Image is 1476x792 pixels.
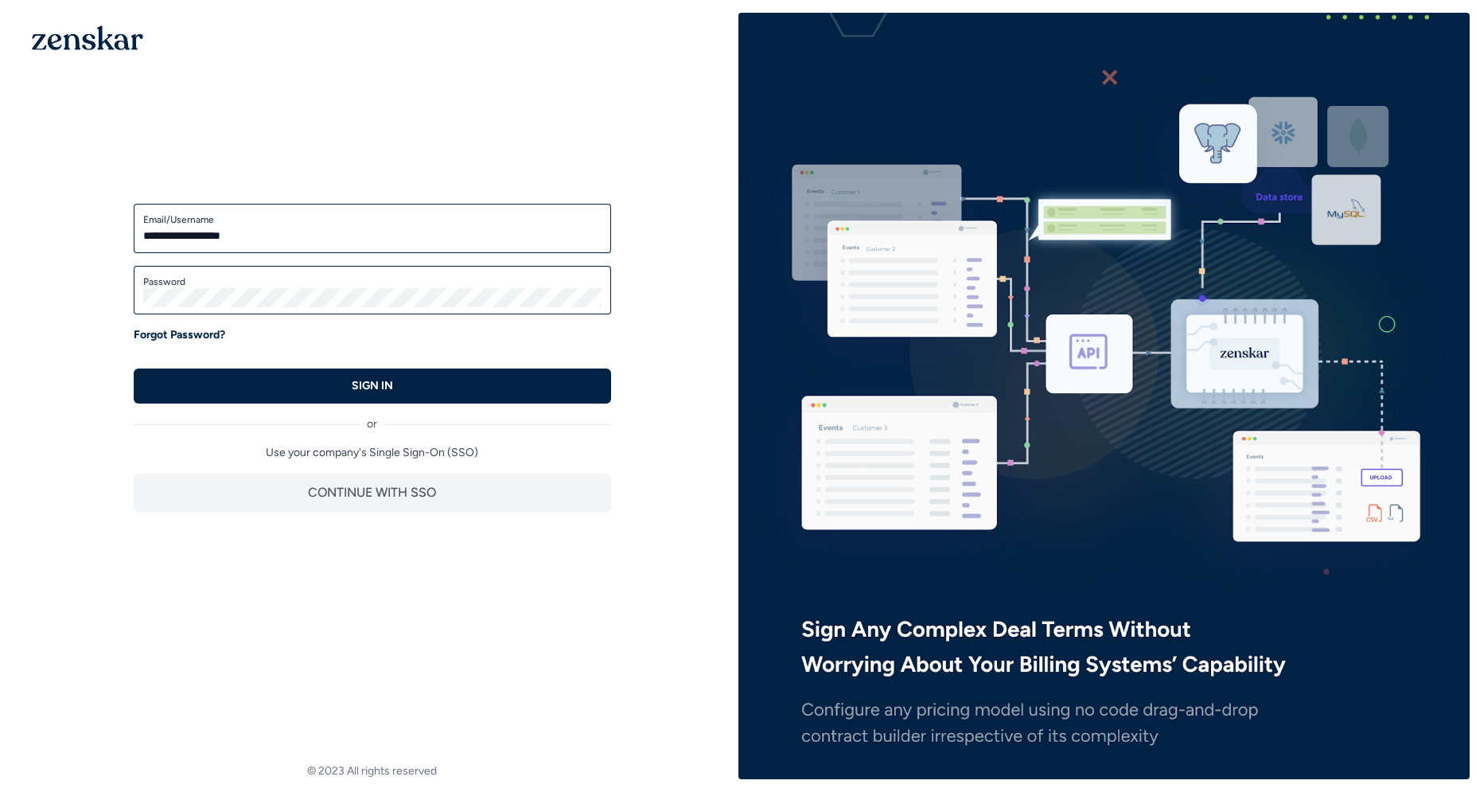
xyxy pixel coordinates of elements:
[134,474,611,512] button: CONTINUE WITH SSO
[134,327,225,343] a: Forgot Password?
[134,404,611,432] div: or
[143,213,602,226] label: Email/Username
[134,445,611,461] p: Use your company's Single Sign-On (SSO)
[352,378,393,394] p: SIGN IN
[134,369,611,404] button: SIGN IN
[6,763,738,779] footer: © 2023 All rights reserved
[143,275,602,288] label: Password
[32,25,143,50] img: 1OGAJ2xQqyY4LXKgY66KYq0eOWRCkrZdAb3gUhuVAqdWPZE9SRJmCz+oDMSn4zDLXe31Ii730ItAGKgCKgCCgCikA4Av8PJUP...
